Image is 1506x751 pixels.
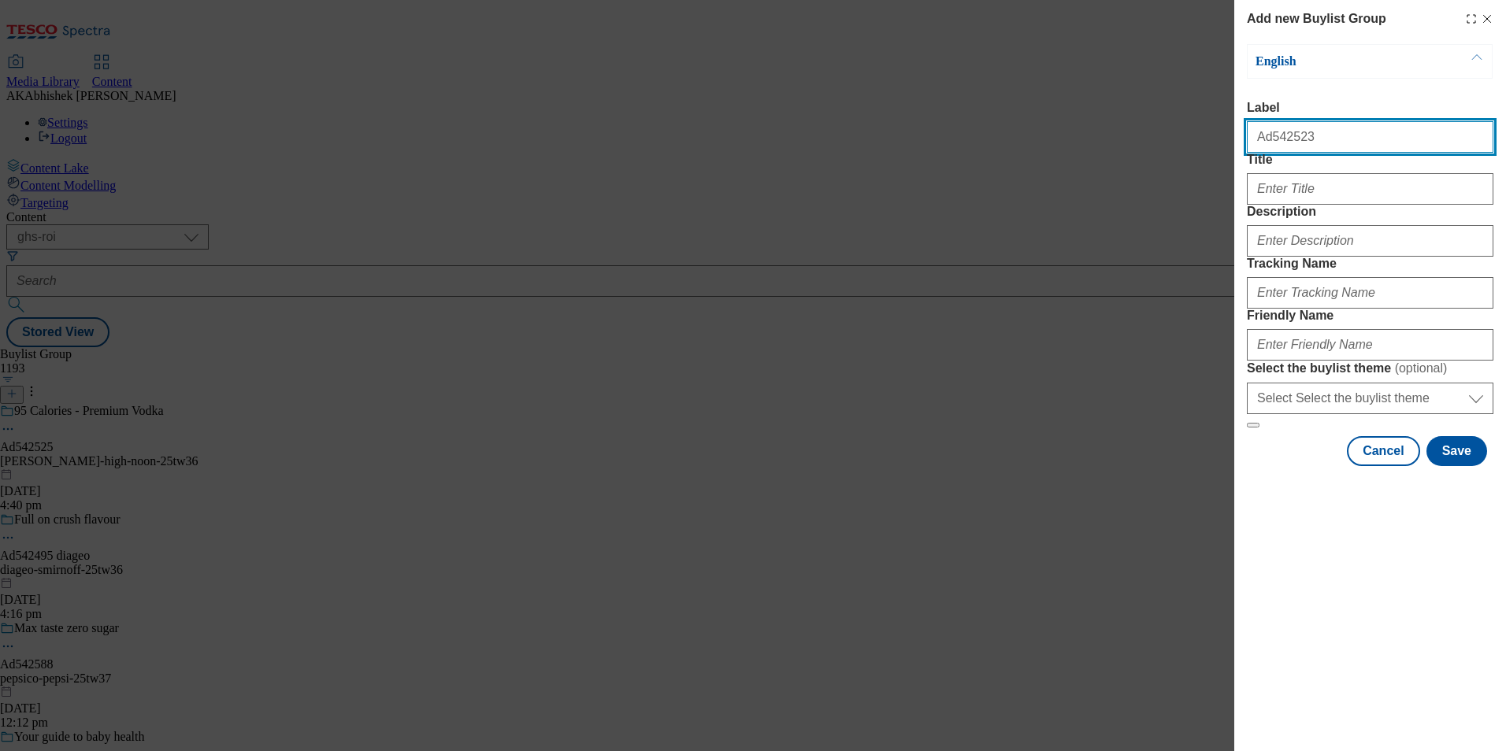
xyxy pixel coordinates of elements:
label: Friendly Name [1247,309,1493,323]
input: Enter Tracking Name [1247,277,1493,309]
label: Tracking Name [1247,257,1493,271]
h4: Add new Buylist Group [1247,9,1386,28]
button: Save [1426,436,1487,466]
input: Enter Title [1247,173,1493,205]
input: Enter Label [1247,121,1493,153]
input: Enter Description [1247,225,1493,257]
span: ( optional ) [1395,361,1448,375]
button: Cancel [1347,436,1419,466]
label: Description [1247,205,1493,219]
p: English [1256,54,1421,69]
label: Select the buylist theme [1247,361,1493,376]
label: Title [1247,153,1493,167]
input: Enter Friendly Name [1247,329,1493,361]
label: Label [1247,101,1493,115]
